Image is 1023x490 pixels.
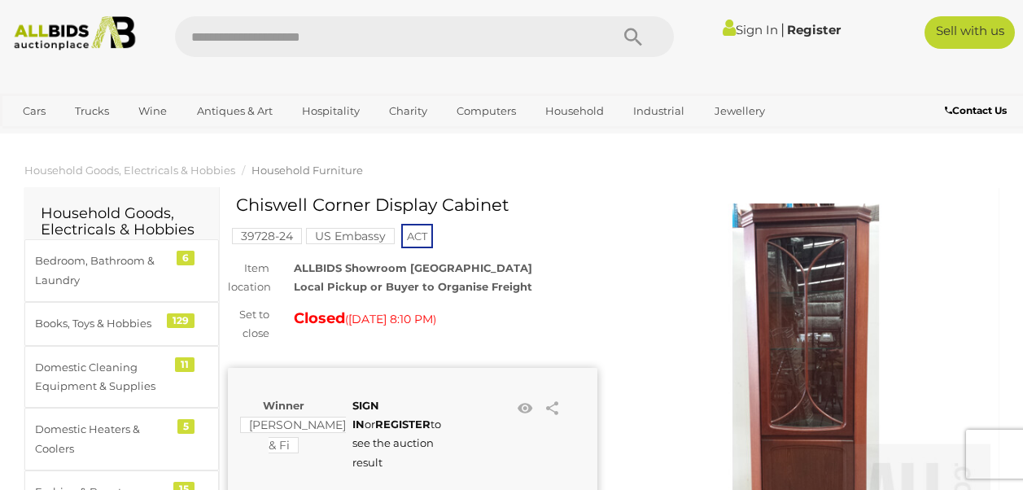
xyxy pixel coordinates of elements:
[723,22,778,37] a: Sign In
[186,98,283,125] a: Antiques & Art
[291,98,370,125] a: Hospitality
[175,357,195,372] div: 11
[128,98,177,125] a: Wine
[35,314,169,333] div: Books, Toys & Hobbies
[24,346,219,409] a: Domestic Cleaning Equipment & Supplies 11
[306,230,395,243] a: US Embassy
[177,251,195,265] div: 6
[352,399,441,469] span: or to see the auction result
[35,420,169,458] div: Domestic Heaters & Coolers
[294,261,532,274] strong: ALLBIDS Showroom [GEOGRAPHIC_DATA]
[240,417,346,453] mark: [PERSON_NAME] & Fi
[535,98,614,125] a: Household
[7,16,142,50] img: Allbids.com.au
[375,418,431,431] a: REGISTER
[294,280,532,293] strong: Local Pickup or Buyer to Organise Freight
[401,224,433,248] span: ACT
[263,399,304,412] b: Winner
[945,104,1007,116] b: Contact Us
[135,125,272,151] a: [GEOGRAPHIC_DATA]
[216,259,282,297] div: Item location
[294,309,345,327] strong: Closed
[41,206,203,238] h2: Household Goods, Electricals & Hobbies
[348,312,433,326] span: [DATE] 8:10 PM
[167,313,195,328] div: 129
[177,419,195,434] div: 5
[216,305,282,343] div: Set to close
[251,164,363,177] a: Household Furniture
[24,408,219,470] a: Domestic Heaters & Coolers 5
[925,16,1015,49] a: Sell with us
[64,98,120,125] a: Trucks
[787,22,841,37] a: Register
[24,239,219,302] a: Bedroom, Bathroom & Laundry 6
[378,98,438,125] a: Charity
[513,396,537,421] li: Watch this item
[780,20,785,38] span: |
[12,125,64,151] a: Office
[945,102,1011,120] a: Contact Us
[704,98,776,125] a: Jewellery
[12,98,56,125] a: Cars
[232,228,302,244] mark: 39728-24
[623,98,695,125] a: Industrial
[232,230,302,243] a: 39728-24
[72,125,127,151] a: Sports
[35,252,169,290] div: Bedroom, Bathroom & Laundry
[24,164,235,177] a: Household Goods, Electricals & Hobbies
[24,302,219,345] a: Books, Toys & Hobbies 129
[446,98,527,125] a: Computers
[35,358,169,396] div: Domestic Cleaning Equipment & Supplies
[352,399,379,431] a: SIGN IN
[592,16,674,57] button: Search
[236,195,593,214] h1: Chiswell Corner Display Cabinet
[345,313,436,326] span: ( )
[306,228,395,244] mark: US Embassy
